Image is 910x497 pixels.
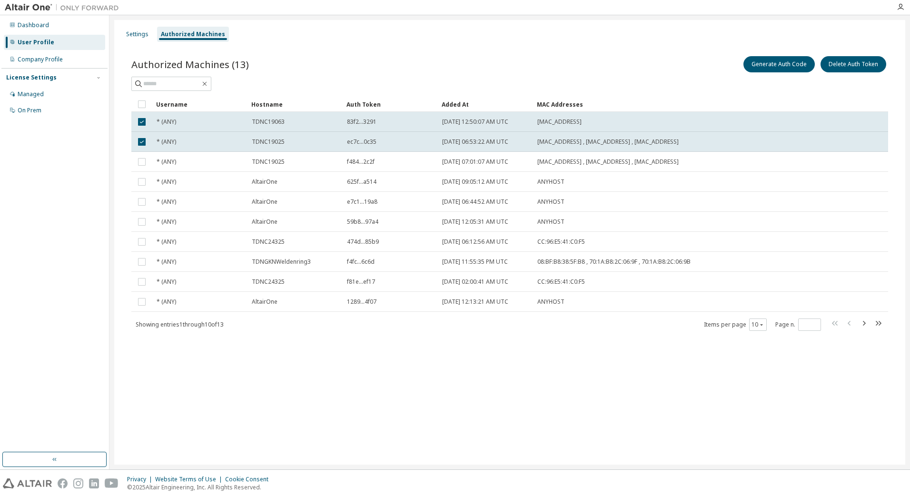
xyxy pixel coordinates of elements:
span: ANYHOST [537,218,564,226]
span: [MAC_ADDRESS] , [MAC_ADDRESS] , [MAC_ADDRESS] [537,158,679,166]
span: f4fc...6c6d [347,258,375,266]
span: e7c1...19a8 [347,198,377,206]
div: Auth Token [346,97,434,112]
button: Delete Auth Token [821,56,886,72]
span: Page n. [775,318,821,331]
button: Generate Auth Code [743,56,815,72]
span: TDNC19025 [252,138,285,146]
span: [DATE] 02:00:41 AM UTC [442,278,508,286]
img: altair_logo.svg [3,478,52,488]
div: Website Terms of Use [155,476,225,483]
div: Authorized Machines [161,30,225,38]
div: Privacy [127,476,155,483]
div: User Profile [18,39,54,46]
span: * (ANY) [157,278,176,286]
span: TDNC24325 [252,238,285,246]
span: * (ANY) [157,238,176,246]
div: License Settings [6,74,57,81]
span: Items per page [704,318,767,331]
span: TDNC19025 [252,158,285,166]
div: On Prem [18,107,41,114]
span: [DATE] 06:44:52 AM UTC [442,198,508,206]
span: * (ANY) [157,178,176,186]
span: Authorized Machines (13) [131,58,249,71]
div: MAC Addresses [537,97,788,112]
span: [DATE] 12:13:21 AM UTC [442,298,508,306]
span: 08:BF:B8:38:5F:B8 , 70:1A:B8:2C:06:9F , 70:1A:B8:2C:06:9B [537,258,691,266]
span: ANYHOST [537,198,564,206]
span: * (ANY) [157,218,176,226]
span: Showing entries 1 through 10 of 13 [136,320,224,328]
span: [DATE] 06:12:56 AM UTC [442,238,508,246]
span: 59b8...97a4 [347,218,378,226]
span: AltairOne [252,218,277,226]
span: * (ANY) [157,298,176,306]
span: ANYHOST [537,298,564,306]
div: Added At [442,97,529,112]
span: [DATE] 12:05:31 AM UTC [442,218,508,226]
span: ANYHOST [537,178,564,186]
span: f81e...ef17 [347,278,375,286]
span: * (ANY) [157,258,176,266]
span: 83f2...3291 [347,118,376,126]
div: Username [156,97,244,112]
img: Altair One [5,3,124,12]
div: Company Profile [18,56,63,63]
span: [MAC_ADDRESS] , [MAC_ADDRESS] , [MAC_ADDRESS] [537,138,679,146]
span: [DATE] 07:01:07 AM UTC [442,158,508,166]
span: [DATE] 09:05:12 AM UTC [442,178,508,186]
span: ec7c...0c35 [347,138,376,146]
img: linkedin.svg [89,478,99,488]
span: * (ANY) [157,198,176,206]
span: AltairOne [252,178,277,186]
img: instagram.svg [73,478,83,488]
div: Hostname [251,97,339,112]
span: f484...2c2f [347,158,375,166]
span: * (ANY) [157,118,176,126]
span: [DATE] 11:55:35 PM UTC [442,258,508,266]
span: [DATE] 06:53:22 AM UTC [442,138,508,146]
span: 625f...a514 [347,178,376,186]
span: [DATE] 12:50:07 AM UTC [442,118,508,126]
span: * (ANY) [157,158,176,166]
button: 10 [752,321,764,328]
div: Managed [18,90,44,98]
span: [MAC_ADDRESS] [537,118,582,126]
span: AltairOne [252,198,277,206]
div: Settings [126,30,148,38]
span: CC:96:E5:41:C0:F5 [537,278,585,286]
span: TDNC24325 [252,278,285,286]
span: TDNC19063 [252,118,285,126]
span: CC:96:E5:41:C0:F5 [537,238,585,246]
img: youtube.svg [105,478,119,488]
span: TDNGKNWeldenring3 [252,258,311,266]
div: Dashboard [18,21,49,29]
div: Cookie Consent [225,476,274,483]
p: © 2025 Altair Engineering, Inc. All Rights Reserved. [127,483,274,491]
span: * (ANY) [157,138,176,146]
span: 474d...85b9 [347,238,379,246]
span: AltairOne [252,298,277,306]
span: 1289...4f07 [347,298,376,306]
img: facebook.svg [58,478,68,488]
